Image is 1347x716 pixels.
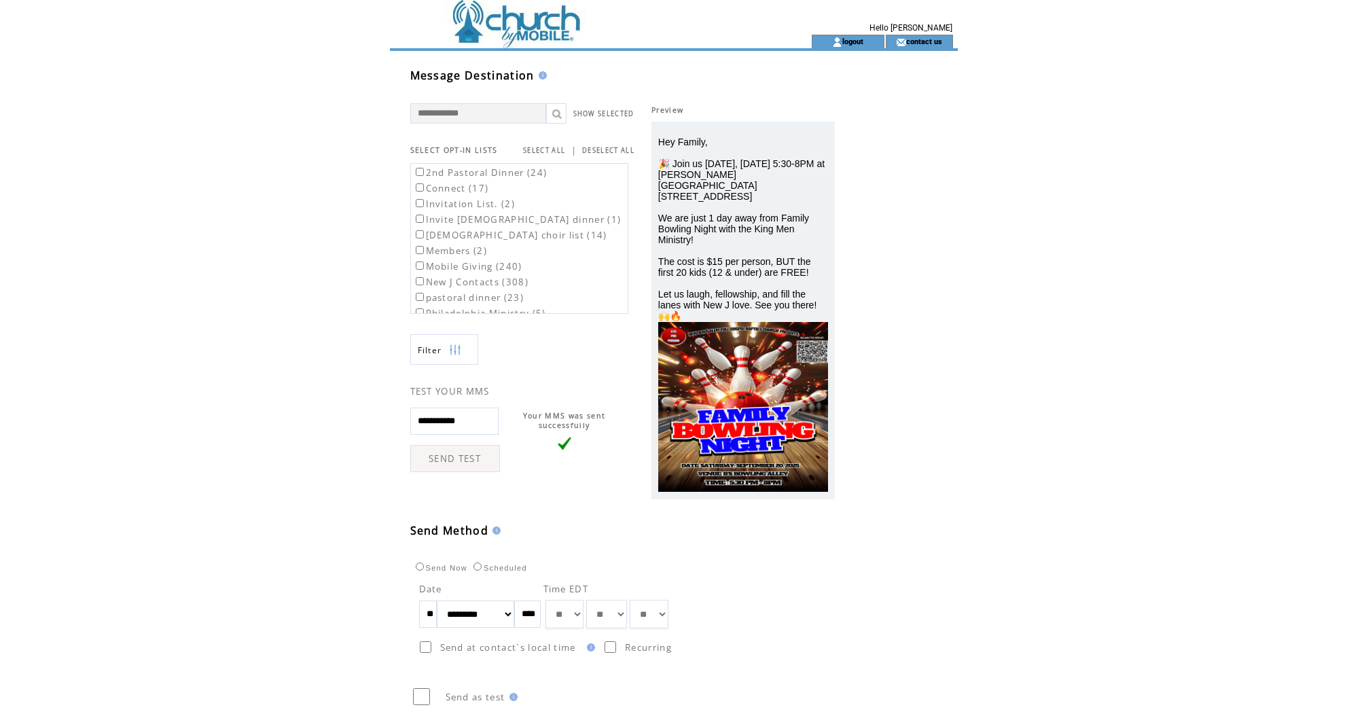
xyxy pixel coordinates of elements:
label: Philadelphia Ministry (5) [413,307,546,319]
img: help.gif [488,526,501,535]
input: Philadelphia Ministry (5) [416,308,424,317]
input: [DEMOGRAPHIC_DATA] choir list (14) [416,230,424,238]
label: New J Contacts (308) [413,276,529,288]
span: Date [419,583,442,595]
input: Members (2) [416,246,424,254]
label: Members (2) [413,245,488,257]
span: Recurring [625,641,672,654]
input: 2nd Pastoral Dinner (24) [416,168,424,176]
span: Send at contact`s local time [440,641,576,654]
input: pastoral dinner (23) [416,293,424,301]
label: pastoral dinner (23) [413,291,524,304]
a: SELECT ALL [523,146,565,155]
input: Mobile Giving (240) [416,262,424,270]
img: help.gif [535,71,547,79]
a: logout [842,37,863,46]
label: Invitation List. (2) [413,198,516,210]
input: Send Now [416,562,424,571]
a: contact us [906,37,942,46]
label: [DEMOGRAPHIC_DATA] choir list (14) [413,229,607,241]
img: vLarge.png [558,437,571,450]
span: TEST YOUR MMS [410,385,490,397]
span: Hey Family, 🎉 Join us [DATE], [DATE] 5:30-8PM at [PERSON_NAME][GEOGRAPHIC_DATA] [STREET_ADDRESS] ... [658,137,825,321]
img: account_icon.gif [832,37,842,48]
span: Send Method [410,523,489,538]
img: filters.png [449,335,461,365]
label: Mobile Giving (240) [413,260,522,272]
span: | [571,144,577,156]
input: Invitation List. (2) [416,199,424,207]
input: New J Contacts (308) [416,277,424,285]
label: Connect (17) [413,182,489,194]
label: Scheduled [470,564,527,572]
a: Filter [410,334,478,365]
a: SHOW SELECTED [573,109,634,118]
span: Send as test [446,691,505,703]
img: help.gif [505,693,518,701]
span: Show filters [418,344,442,356]
input: Connect (17) [416,183,424,192]
span: Message Destination [410,68,535,83]
span: Hello [PERSON_NAME] [869,23,952,33]
img: contact_us_icon.gif [896,37,906,48]
span: Time EDT [543,583,589,595]
span: SELECT OPT-IN LISTS [410,145,498,155]
label: 2nd Pastoral Dinner (24) [413,166,547,179]
span: Your MMS was sent successfully [523,411,606,430]
label: Invite [DEMOGRAPHIC_DATA] dinner (1) [413,213,622,226]
span: Preview [651,105,683,115]
img: help.gif [583,643,595,651]
input: Invite [DEMOGRAPHIC_DATA] dinner (1) [416,215,424,223]
input: Scheduled [473,562,482,571]
a: SEND TEST [410,445,500,472]
a: DESELECT ALL [582,146,634,155]
label: Send Now [412,564,467,572]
